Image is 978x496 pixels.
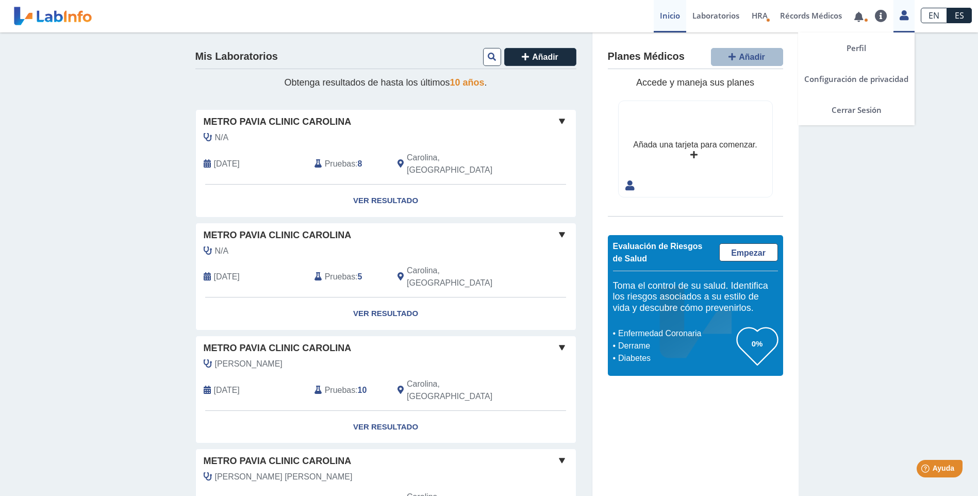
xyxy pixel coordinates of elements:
span: HRA [752,10,768,21]
span: 10 años [450,77,485,88]
span: Añadir [739,53,765,61]
div: : [307,264,390,289]
span: Carolina, PR [407,152,521,176]
b: 5 [358,272,362,281]
span: N/A [215,245,229,257]
a: Perfil [798,32,915,63]
span: Obtenga resultados de hasta los últimos . [284,77,487,88]
button: Añadir [504,48,576,66]
b: 8 [358,159,362,168]
a: EN [921,8,947,23]
h5: Toma el control de su salud. Identifica los riesgos asociados a su estilo de vida y descubre cómo... [613,280,778,314]
h3: 0% [737,337,778,350]
span: Metro Pavia Clinic Carolina [204,454,352,468]
h4: Planes Médicos [608,51,685,63]
span: Pruebas [325,271,355,283]
div: : [307,378,390,403]
span: N/A [215,131,229,144]
span: Metro Pavia Clinic Carolina [204,341,352,355]
a: Configuración de privacidad [798,63,915,94]
b: 10 [358,386,367,394]
a: Ver Resultado [196,411,576,443]
a: ES [947,8,972,23]
span: Carolina, PR [407,264,521,289]
li: Enfermedad Coronaria [616,327,737,340]
span: Pruebas [325,384,355,396]
a: Ver Resultado [196,297,576,330]
iframe: Help widget launcher [886,456,967,485]
span: Evaluación de Riesgos de Salud [613,242,703,263]
span: 2025-08-30 [214,158,240,170]
a: Empezar [719,243,778,261]
li: Derrame [616,340,737,352]
li: Diabetes [616,352,737,365]
span: Lopez Berrios, Juan [215,471,353,483]
a: Ver Resultado [196,185,576,217]
span: Accede y maneja sus planes [636,77,754,88]
span: Pruebas [325,158,355,170]
span: 2025-08-29 [214,271,240,283]
div: Añada una tarjeta para comenzar. [633,139,757,151]
span: 2025-08-28 [214,384,240,396]
span: Empezar [731,249,766,257]
a: Cerrar Sesión [798,94,915,125]
span: Metro Pavia Clinic Carolina [204,228,352,242]
span: Carolina, PR [407,378,521,403]
div: : [307,152,390,176]
button: Añadir [711,48,783,66]
span: Almonte, Cesar [215,358,283,370]
span: Metro Pavia Clinic Carolina [204,115,352,129]
h4: Mis Laboratorios [195,51,278,63]
span: Añadir [532,53,558,61]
